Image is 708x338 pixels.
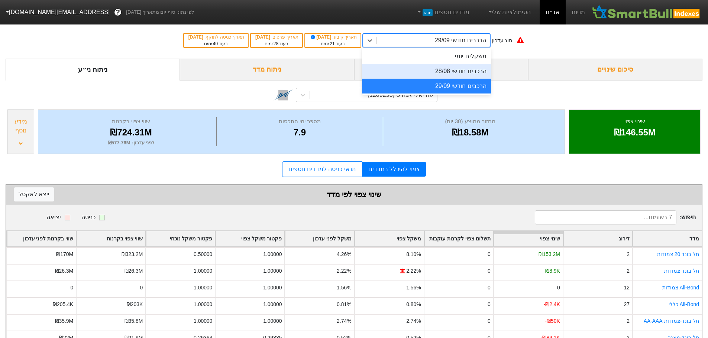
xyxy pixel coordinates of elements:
[423,9,433,16] span: חדש
[362,49,491,64] div: משקלים יומי
[48,117,214,126] div: שווי צפוי בקרנות
[488,284,491,292] div: 0
[488,267,491,275] div: 0
[127,301,143,308] div: ₪203K
[55,267,74,275] div: ₪26.3M
[188,40,244,47] div: בעוד ימים
[126,9,194,16] span: לפי נתוני סוף יום מתאריך [DATE]
[591,5,702,20] img: SmartBull
[81,213,96,222] div: כניסה
[627,250,630,258] div: 2
[544,301,560,308] div: -₪2.4K
[644,318,699,324] a: תל בונד-צמודות AA-AAA
[255,35,271,40] span: [DATE]
[492,37,512,45] div: סוג עדכון
[7,231,76,246] div: Toggle SortBy
[545,267,560,275] div: ₪8.9K
[14,187,54,201] button: ייצא לאקסל
[274,41,278,46] span: 28
[385,117,556,126] div: מחזור ממוצע (30 יום)
[274,85,293,105] img: tase link
[633,231,702,246] div: Toggle SortBy
[557,284,560,292] div: 0
[122,250,143,258] div: ₪323.2M
[657,251,699,257] a: תל בונד 20 צמודות
[255,34,298,40] div: תאריך פרסום :
[406,284,421,292] div: 1.56%
[354,59,528,81] div: ביקושים והיצעים צפויים
[624,284,629,292] div: 12
[53,301,73,308] div: ₪205.4K
[484,5,534,20] a: הסימולציות שלי
[337,301,351,308] div: 0.81%
[488,301,491,308] div: 0
[282,161,362,177] a: תנאי כניסה למדדים נוספים
[180,59,354,81] div: ניתוח מדד
[662,285,699,291] a: All-Bond צמודות
[545,317,560,325] div: -₪50K
[309,34,357,40] div: תאריך קובע :
[337,250,351,258] div: 4.26%
[406,250,421,258] div: 8.10%
[424,231,493,246] div: Toggle SortBy
[337,267,351,275] div: 2.22%
[77,231,145,246] div: Toggle SortBy
[362,162,426,177] a: צפוי להיכלל במדדים
[194,317,212,325] div: 1.00000
[213,41,218,46] span: 40
[310,35,333,40] span: [DATE]
[627,317,630,325] div: 2
[413,5,472,20] a: מדדים נוספיםחדש
[488,317,491,325] div: 0
[624,301,629,308] div: 27
[194,284,212,292] div: 1.00000
[125,267,143,275] div: ₪26.3M
[578,117,691,126] div: שינוי צפוי
[528,59,702,81] div: סיכום שינויים
[219,117,381,126] div: מספר ימי התכסות
[406,317,421,325] div: 2.74%
[362,79,491,93] div: הרכבים חודשי 29/09
[263,317,282,325] div: 1.00000
[216,231,284,246] div: Toggle SortBy
[70,284,73,292] div: 0
[48,139,214,147] div: לפני עדכון : ₪577.76M
[406,267,421,275] div: 2.22%
[55,317,74,325] div: ₪35.9M
[435,36,486,45] div: הרכבים חודשי 29/09
[337,284,351,292] div: 1.56%
[578,126,691,139] div: ₪146.55M
[14,189,694,200] div: שינוי צפוי לפי מדד
[563,231,632,246] div: Toggle SortBy
[263,267,282,275] div: 1.00000
[368,91,433,99] div: עזריאלי אגח ט (1209253)
[263,250,282,258] div: 1.00000
[10,117,32,135] div: מידע נוסף
[669,301,699,307] a: All-Bond כללי
[362,64,491,79] div: הרכבים חודשי 28/08
[255,40,298,47] div: בעוד ימים
[309,40,357,47] div: בעוד ימים
[263,284,282,292] div: 1.00000
[385,126,556,139] div: ₪18.58M
[337,317,351,325] div: 2.74%
[188,34,244,40] div: תאריך כניסה לתוקף :
[194,301,212,308] div: 1.00000
[194,267,212,275] div: 1.00000
[125,317,143,325] div: ₪35.8M
[146,231,215,246] div: Toggle SortBy
[494,231,563,246] div: Toggle SortBy
[535,210,676,224] input: 7 רשומות...
[539,250,560,258] div: ₪153.2M
[46,213,61,222] div: יציאה
[140,284,143,292] div: 0
[488,250,491,258] div: 0
[219,126,381,139] div: 7.9
[406,301,421,308] div: 0.80%
[330,41,334,46] span: 21
[263,301,282,308] div: 1.00000
[664,268,699,274] a: תל בונד צמודות
[535,210,696,224] span: חיפוש :
[6,59,180,81] div: ניתוח ני״ע
[188,35,204,40] span: [DATE]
